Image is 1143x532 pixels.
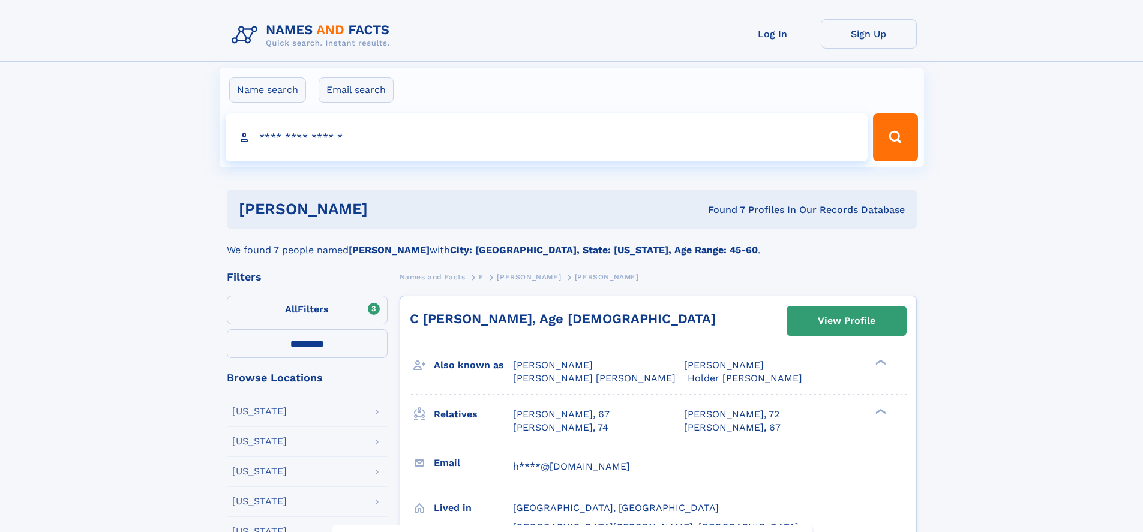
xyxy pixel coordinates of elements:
h3: Also known as [434,355,513,375]
span: [PERSON_NAME] [575,273,639,281]
img: Logo Names and Facts [227,19,400,52]
h3: Relatives [434,404,513,425]
a: [PERSON_NAME], 74 [513,421,608,434]
h3: Lived in [434,498,513,518]
button: Search Button [873,113,917,161]
div: ❯ [872,359,887,366]
span: F [479,273,484,281]
b: City: [GEOGRAPHIC_DATA], State: [US_STATE], Age Range: 45-60 [450,244,758,256]
a: [PERSON_NAME], 72 [684,408,779,421]
h1: [PERSON_NAME] [239,202,538,217]
span: All [285,303,298,315]
a: Log In [725,19,821,49]
span: [PERSON_NAME] [PERSON_NAME] [513,372,676,384]
span: Holder [PERSON_NAME] [688,372,802,384]
div: [US_STATE] [232,467,287,476]
div: Browse Locations [227,372,388,383]
span: [PERSON_NAME] [684,359,764,371]
h3: Email [434,453,513,473]
span: [GEOGRAPHIC_DATA], [GEOGRAPHIC_DATA] [513,502,719,513]
input: search input [226,113,868,161]
div: [US_STATE] [232,437,287,446]
div: Found 7 Profiles In Our Records Database [538,203,905,217]
a: [PERSON_NAME], 67 [513,408,610,421]
a: Names and Facts [400,269,466,284]
a: C [PERSON_NAME], Age [DEMOGRAPHIC_DATA] [410,311,716,326]
div: View Profile [818,307,875,335]
a: View Profile [787,306,906,335]
div: We found 7 people named with . [227,229,917,257]
a: Sign Up [821,19,917,49]
label: Email search [319,77,394,103]
label: Name search [229,77,306,103]
label: Filters [227,296,388,324]
div: [US_STATE] [232,407,287,416]
div: Filters [227,272,388,282]
div: ❯ [872,407,887,415]
a: [PERSON_NAME] [497,269,561,284]
a: F [479,269,484,284]
span: [PERSON_NAME] [513,359,593,371]
a: [PERSON_NAME], 67 [684,421,781,434]
b: [PERSON_NAME] [349,244,430,256]
div: [US_STATE] [232,497,287,506]
span: [PERSON_NAME] [497,273,561,281]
